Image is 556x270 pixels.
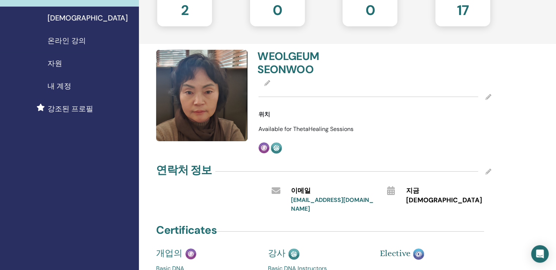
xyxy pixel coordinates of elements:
span: 내 계정 [48,80,71,91]
h4: Certificates [156,224,216,237]
span: 자원 [48,58,62,69]
a: [EMAIL_ADDRESS][DOMAIN_NAME] [291,196,373,213]
span: 온라인 강의 [48,35,86,46]
h4: WEOLGEUM SEONWOO [257,50,370,76]
img: default.jpg [156,50,247,141]
span: Available for ThetaHealing Sessions [258,125,353,133]
span: Elective [379,248,410,258]
span: [DEMOGRAPHIC_DATA] [48,12,128,23]
span: 위치 [258,110,270,119]
span: 개업의 [156,248,182,258]
span: 강사 [268,248,285,258]
span: 지금 [DEMOGRAPHIC_DATA] [406,186,491,205]
h4: 연락처 정보 [156,164,212,177]
div: Open Intercom Messenger [531,245,549,263]
span: 이메일 [291,186,310,196]
span: 강조된 프로필 [48,103,93,114]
